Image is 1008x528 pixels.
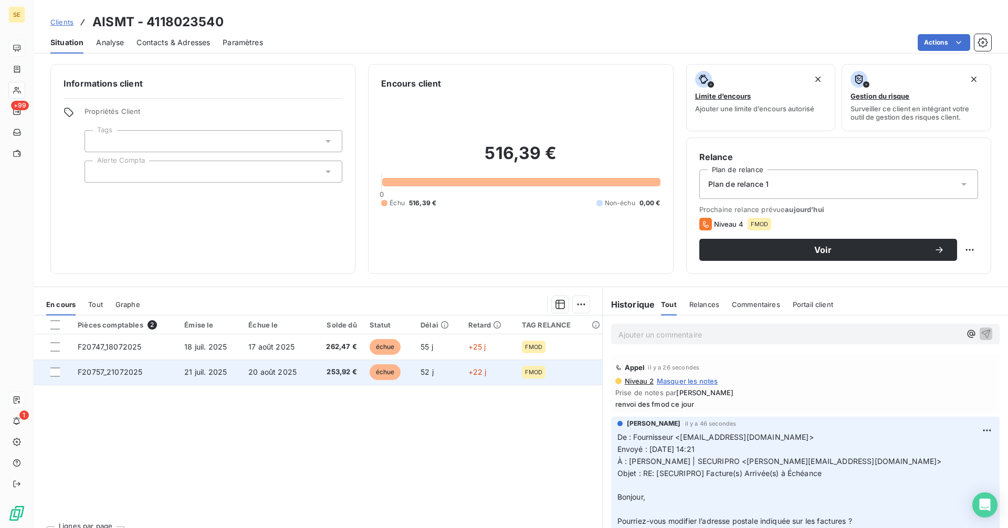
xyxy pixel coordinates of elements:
[751,221,769,227] span: FMOD
[468,342,486,351] span: +25 j
[421,342,433,351] span: 55 j
[625,363,645,372] span: Appel
[390,198,405,208] span: Échu
[78,342,141,351] span: F20747_18072025
[8,505,25,522] img: Logo LeanPay
[695,104,814,113] span: Ajouter une limite d’encours autorisé
[699,151,978,163] h6: Relance
[525,369,543,375] span: FMOD
[248,342,295,351] span: 17 août 2025
[617,457,942,466] span: À : [PERSON_NAME] | SECURIPRO <[PERSON_NAME][EMAIL_ADDRESS][DOMAIN_NAME]>
[615,400,995,408] span: renvoi des fmod ce jour
[93,167,102,176] input: Ajouter une valeur
[522,321,596,329] div: TAG RELANCE
[712,246,934,254] span: Voir
[50,37,83,48] span: Situation
[319,321,357,329] div: Solde dû
[793,300,833,309] span: Portail client
[624,377,654,385] span: Niveau 2
[850,104,982,121] span: Surveiller ce client en intégrant votre outil de gestion des risques client.
[615,388,995,397] span: Prise de notes par
[85,107,342,122] span: Propriétés Client
[603,298,655,311] h6: Historique
[50,18,73,26] span: Clients
[685,420,737,427] span: il y a 46 secondes
[648,364,699,371] span: il y a 26 secondes
[223,37,263,48] span: Paramètres
[605,198,635,208] span: Non-échu
[627,419,681,428] span: [PERSON_NAME]
[184,342,227,351] span: 18 juil. 2025
[714,220,743,228] span: Niveau 4
[92,13,224,31] h3: AISMT - 4118023540
[617,492,645,501] span: Bonjour,
[661,300,677,309] span: Tout
[695,92,751,100] span: Limite d’encours
[421,367,434,376] span: 52 j
[370,339,401,355] span: échue
[689,300,719,309] span: Relances
[708,179,769,189] span: Plan de relance 1
[248,321,307,329] div: Échue le
[617,445,695,453] span: Envoyé : [DATE] 14:21
[381,143,660,174] h2: 516,39 €
[617,516,852,525] span: Pourriez-vous modifier l’adresse postale indiquée sur les factures ?
[617,469,822,478] span: Objet : RE: [SECURIPRO] Facture(s) Arrivée(s) à Échéance
[78,320,172,330] div: Pièces comptables
[421,321,455,329] div: Délai
[8,6,25,23] div: SE
[686,64,836,131] button: Limite d’encoursAjouter une limite d’encours autorisé
[409,198,436,208] span: 516,39 €
[248,367,297,376] span: 20 août 2025
[381,77,441,90] h6: Encours client
[850,92,909,100] span: Gestion du risque
[184,321,236,329] div: Émise le
[370,321,408,329] div: Statut
[184,367,227,376] span: 21 juil. 2025
[380,190,384,198] span: 0
[115,300,140,309] span: Graphe
[657,377,718,385] span: Masquer les notes
[64,77,342,90] h6: Informations client
[842,64,991,131] button: Gestion du risqueSurveiller ce client en intégrant votre outil de gestion des risques client.
[676,388,733,397] span: [PERSON_NAME]
[96,37,124,48] span: Analyse
[19,410,29,420] span: 1
[699,239,957,261] button: Voir
[525,344,543,350] span: FMOD
[11,101,29,110] span: +99
[78,367,142,376] span: F20757_21072025
[50,17,73,27] a: Clients
[617,432,814,441] span: De : Fournisseur <[EMAIL_ADDRESS][DOMAIN_NAME]>
[918,34,970,51] button: Actions
[93,136,102,146] input: Ajouter une valeur
[148,320,157,330] span: 2
[46,300,76,309] span: En cours
[732,300,780,309] span: Commentaires
[136,37,210,48] span: Contacts & Adresses
[972,492,997,518] div: Open Intercom Messenger
[699,205,978,214] span: Prochaine relance prévue
[785,205,824,214] span: aujourd’hui
[468,321,509,329] div: Retard
[319,367,357,377] span: 253,92 €
[639,198,660,208] span: 0,00 €
[468,367,487,376] span: +22 j
[370,364,401,380] span: échue
[319,342,357,352] span: 262,47 €
[88,300,103,309] span: Tout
